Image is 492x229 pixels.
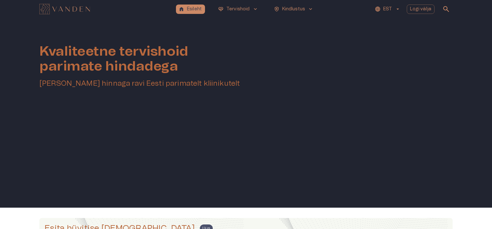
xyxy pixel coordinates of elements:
[39,4,90,14] img: Vanden logo
[39,79,249,88] h5: [PERSON_NAME] hinnaga ravi Eesti parimatelt kliinikutelt
[407,5,435,14] button: Logi välja
[39,44,249,74] h1: Kvaliteetne tervishoid parimate hindadega
[39,5,173,14] a: Navigate to homepage
[440,3,453,16] button: open search modal
[282,6,305,13] p: Kindlustus
[410,6,432,13] p: Logi välja
[215,5,261,14] button: ecg_heartTervishoidkeyboard_arrow_down
[179,6,184,12] span: home
[442,5,450,13] span: search
[187,6,202,13] p: Esileht
[226,6,250,13] p: Tervishoid
[308,6,313,12] span: keyboard_arrow_down
[271,5,316,14] button: health_and_safetyKindlustuskeyboard_arrow_down
[176,5,205,14] button: homeEsileht
[218,6,224,12] span: ecg_heart
[274,6,280,12] span: health_and_safety
[252,6,258,12] span: keyboard_arrow_down
[383,6,392,13] p: EST
[374,5,401,14] button: EST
